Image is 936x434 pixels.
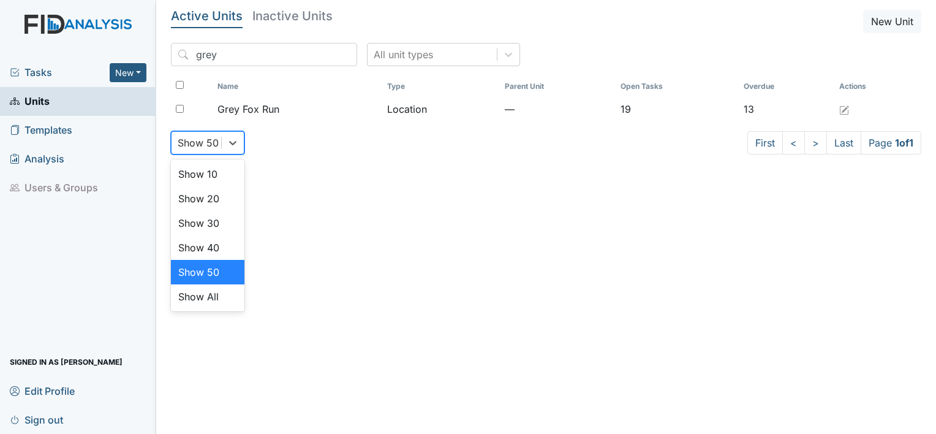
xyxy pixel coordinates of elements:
[834,76,896,97] th: Actions
[171,43,357,66] input: Search...
[176,81,184,89] input: Toggle All Rows Selected
[382,97,500,121] td: Location
[171,211,244,235] div: Show 30
[10,381,75,400] span: Edit Profile
[861,131,921,154] span: Page
[10,92,50,111] span: Units
[826,131,861,154] a: Last
[171,260,244,284] div: Show 50
[171,10,243,22] h5: Active Units
[747,131,921,154] nav: task-pagination
[171,235,244,260] div: Show 40
[217,102,279,116] span: Grey Fox Run
[616,97,739,121] td: 19
[171,162,244,186] div: Show 10
[10,150,64,169] span: Analysis
[10,410,63,429] span: Sign out
[10,352,123,371] span: Signed in as [PERSON_NAME]
[252,10,333,22] h5: Inactive Units
[839,102,849,116] a: Edit
[747,131,783,154] a: First
[500,76,616,97] th: Toggle SortBy
[382,76,500,97] th: Toggle SortBy
[739,97,834,121] td: 13
[171,186,244,211] div: Show 20
[739,76,834,97] th: Toggle SortBy
[10,121,72,140] span: Templates
[616,76,739,97] th: Toggle SortBy
[178,135,219,150] div: Show 50
[171,284,244,309] div: Show All
[782,131,805,154] a: <
[10,65,110,80] a: Tasks
[804,131,827,154] a: >
[374,47,433,62] div: All unit types
[895,137,913,149] strong: 1 of 1
[213,76,382,97] th: Toggle SortBy
[863,10,921,33] button: New Unit
[500,97,616,121] td: —
[110,63,146,82] button: New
